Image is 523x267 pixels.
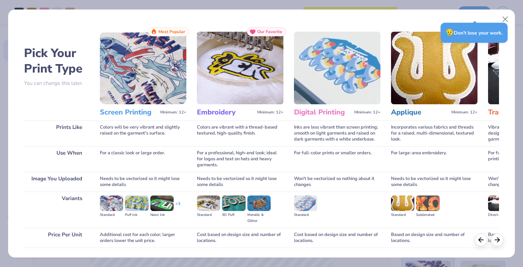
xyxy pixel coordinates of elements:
[247,195,271,211] img: Metallic & Glitter
[391,228,477,248] div: Based on design size and number of locations.
[391,120,477,146] div: Incorporates various fabrics and threads for a raised, multi-dimensional, textured look.
[197,172,283,192] div: Needs to be vectorized so it might lose some details
[150,212,174,218] div: Neon Ink
[294,32,380,104] img: Digital Printing
[197,32,283,104] img: Embroidery
[451,110,477,115] span: Minimum: 12+
[24,146,89,172] div: Use When
[488,212,511,218] div: Direct-to-film
[354,110,380,115] span: Minimum: 12+
[294,108,351,117] h3: Digital Printing
[247,212,271,224] div: Metallic & Glitter
[416,195,439,211] img: Sublimated
[222,195,245,211] img: 3D Puff
[440,23,507,43] div: Don’t lose your work.
[294,212,317,218] div: Standard
[24,192,89,228] div: Variants
[294,228,380,248] div: Cost based on design size and number of locations.
[24,45,89,76] h2: Pick Your Print Type
[160,110,186,115] span: Minimum: 12+
[100,172,186,192] div: Needs to be vectorized so it might lose some details
[197,108,254,117] h3: Embroidery
[391,195,414,211] img: Standard
[100,32,186,104] img: Screen Printing
[100,120,186,146] div: Colors will be very vibrant and slightly raised on the garment's surface.
[150,195,174,211] img: Neon Ink
[197,228,283,248] div: Cost based on design size and number of locations.
[391,32,477,104] img: Applique
[391,146,477,172] div: For large-area embroidery.
[499,13,512,26] button: Close
[445,28,454,37] span: 😥
[100,108,157,117] h3: Screen Printing
[100,195,123,211] img: Standard
[222,212,245,218] div: 3D Puff
[100,212,123,218] div: Standard
[197,120,283,146] div: Colors are vibrant with a thread-based textured, high-quality finish.
[294,195,317,211] img: Standard
[391,108,449,117] h3: Applique
[197,195,220,211] img: Standard
[488,195,511,211] img: Direct-to-film
[391,172,477,192] div: Needs to be vectorized so it might lose some details
[158,29,185,34] span: Most Popular
[257,29,282,34] span: Our Favorite
[125,195,148,211] img: Puff Ink
[294,146,380,172] div: For full-color prints or smaller orders.
[24,172,89,192] div: Image You Uploaded
[100,228,186,248] div: Additional cost for each color; larger orders lower the unit price.
[416,212,439,218] div: Sublimated
[257,110,283,115] span: Minimum: 12+
[24,80,89,86] p: You can change this later.
[125,212,148,218] div: Puff Ink
[24,120,89,146] div: Prints Like
[100,146,186,172] div: For a classic look or large order.
[197,212,220,218] div: Standard
[175,201,180,213] div: + 3
[391,212,414,218] div: Standard
[294,172,380,192] div: Won't be vectorized so nothing about it changes
[294,120,380,146] div: Inks are less vibrant than screen printing; smooth on light garments and raised on dark garments ...
[197,146,283,172] div: For a professional, high-end look; ideal for logos and text on hats and heavy garments.
[24,228,89,248] div: Price Per Unit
